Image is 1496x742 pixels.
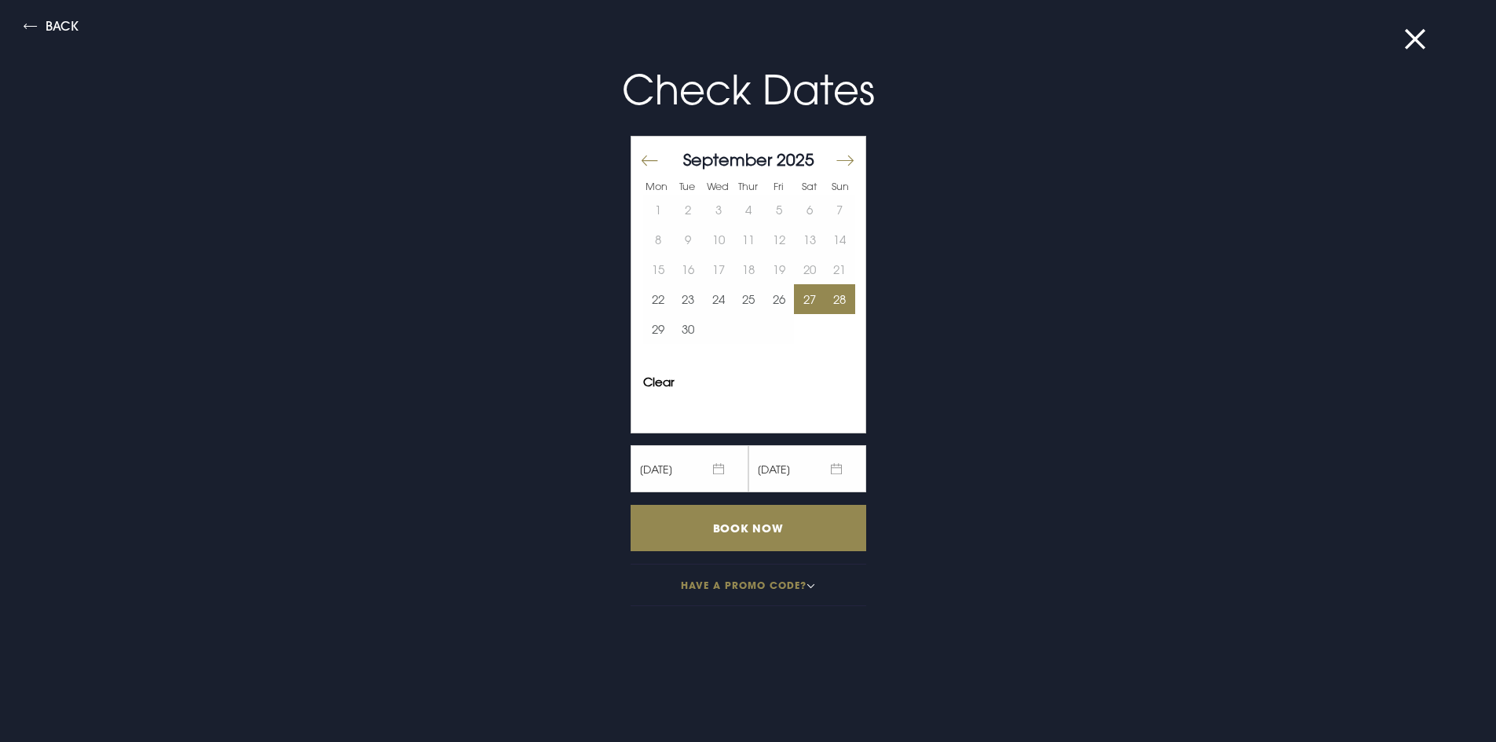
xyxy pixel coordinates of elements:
td: Choose Wednesday, September 24, 2025 as your end date. [704,284,734,314]
button: 25 [733,284,764,314]
td: Choose Friday, September 26, 2025 as your end date. [764,284,795,314]
span: [DATE] [631,445,748,492]
td: Selected. Saturday, September 27, 2025 [794,284,825,314]
button: 30 [673,314,704,344]
td: Choose Thursday, September 25, 2025 as your end date. [733,284,764,314]
td: Choose Monday, September 22, 2025 as your end date. [643,284,674,314]
button: 28 [825,284,855,314]
button: 29 [643,314,674,344]
td: Choose Tuesday, September 23, 2025 as your end date. [673,284,704,314]
button: Move forward to switch to the next month. [835,144,854,177]
input: Book Now [631,505,866,551]
td: Choose Tuesday, September 30, 2025 as your end date. [673,314,704,344]
button: Clear [643,376,675,388]
span: [DATE] [748,445,866,492]
button: Have a promo code? [631,564,866,606]
button: 23 [673,284,704,314]
span: 2025 [777,149,814,170]
button: 26 [764,284,795,314]
button: 22 [643,284,674,314]
td: Choose Monday, September 29, 2025 as your end date. [643,314,674,344]
button: Back [24,20,79,38]
button: 27 [794,284,825,314]
span: September [683,149,772,170]
td: Choose Sunday, September 28, 2025 as your end date. [825,284,855,314]
p: Check Dates [375,60,1122,120]
button: Move backward to switch to the previous month. [640,144,659,177]
button: 24 [704,284,734,314]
